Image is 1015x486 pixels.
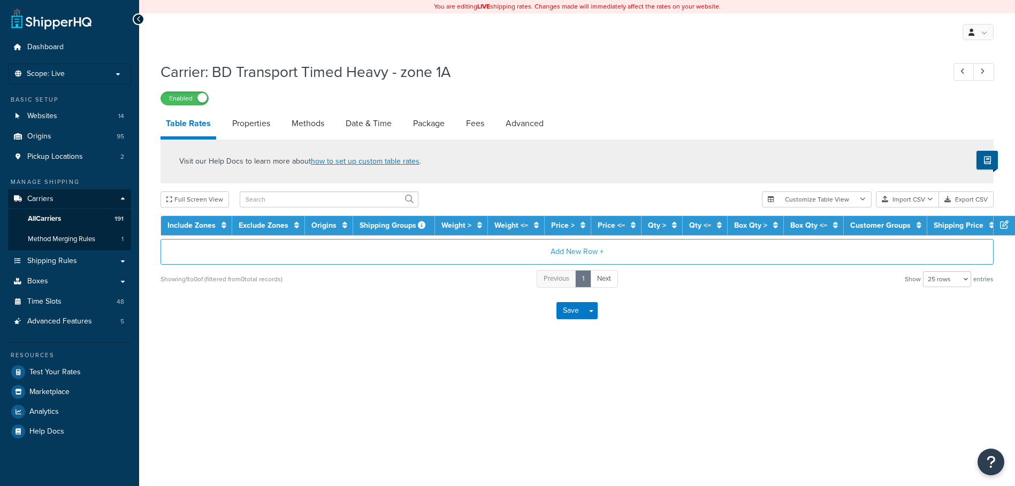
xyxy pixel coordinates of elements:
h1: Carrier: BD Transport Timed Heavy - zone 1A [161,61,934,82]
span: Test Your Rates [29,368,81,377]
button: Save [556,302,585,319]
span: 2 [120,152,124,161]
a: Weight <= [494,220,528,231]
button: Add New Row + [161,239,994,265]
a: Weight > [441,220,471,231]
span: 191 [115,214,124,223]
a: Origins [311,220,337,231]
a: Methods [286,111,330,136]
a: Origins95 [8,127,131,146]
a: Help Docs [8,422,131,441]
a: Package [408,111,450,136]
a: Boxes [8,272,131,291]
a: Include Zones [167,220,216,231]
a: Next Record [973,63,994,81]
span: 5 [120,317,124,326]
button: Export CSV [939,191,994,207]
a: Advanced Features5 [8,312,131,331]
a: Box Qty > [734,220,767,231]
button: Customize Table View [762,191,872,207]
a: Properties [227,111,276,136]
div: Basic Setup [8,95,131,104]
span: 1 [121,235,124,244]
a: Advanced [500,111,549,136]
a: Websites14 [8,106,131,126]
button: Full Screen View [161,191,229,207]
li: Origins [8,127,131,146]
a: Previous Record [953,63,974,81]
a: Customer Groups [850,220,911,231]
a: how to set up custom table rates [311,156,419,167]
a: Previous [537,270,576,288]
a: Price <= [598,220,625,231]
a: Qty > [648,220,666,231]
span: Help Docs [29,427,64,436]
a: Shipping Price [934,220,983,231]
span: entries [973,272,994,287]
span: Next [597,273,611,283]
a: Exclude Zones [239,220,288,231]
a: Marketplace [8,382,131,402]
span: 14 [118,112,124,121]
span: All Carriers [28,214,61,223]
span: Shipping Rules [27,257,77,266]
p: Visit our Help Docs to learn more about . [179,156,421,167]
button: Open Resource Center [978,449,1004,475]
a: 1 [575,270,591,288]
a: Analytics [8,402,131,421]
span: Previous [544,273,569,283]
a: Test Your Rates [8,362,131,382]
a: Time Slots48 [8,292,131,312]
span: Time Slots [27,297,62,306]
span: Dashboard [27,43,64,52]
a: Pickup Locations2 [8,147,131,167]
span: Method Merging Rules [28,235,95,244]
li: Websites [8,106,131,126]
a: AllCarriers191 [8,209,131,229]
th: Shipping Groups [353,216,435,235]
li: Time Slots [8,292,131,312]
label: Enabled [161,92,208,105]
input: Search [240,191,418,207]
a: Dashboard [8,37,131,57]
li: Carriers [8,189,131,250]
a: Table Rates [161,111,216,140]
a: Price > [551,220,575,231]
span: Show [905,272,921,287]
a: Date & Time [340,111,397,136]
span: Advanced Features [27,317,92,326]
span: Pickup Locations [27,152,83,161]
span: 48 [117,297,124,306]
a: Next [590,270,618,288]
div: Resources [8,351,131,360]
a: Box Qty <= [790,220,827,231]
a: Method Merging Rules1 [8,229,131,249]
a: Carriers [8,189,131,209]
li: Advanced Features [8,312,131,331]
li: Method Merging Rules [8,229,131,249]
a: Qty <= [689,220,711,231]
div: Manage Shipping [8,178,131,187]
a: Shipping Rules [8,251,131,271]
span: Analytics [29,407,59,416]
span: Scope: Live [27,70,65,79]
span: Origins [27,132,51,141]
span: Boxes [27,277,48,286]
span: Carriers [27,195,54,204]
a: Fees [461,111,490,136]
span: Marketplace [29,388,70,397]
li: Pickup Locations [8,147,131,167]
div: Showing 1 to 0 of (filtered from 0 total records) [161,272,283,287]
b: LIVE [477,2,490,11]
span: 95 [117,132,124,141]
button: Show Help Docs [976,151,998,169]
button: Import CSV [876,191,939,207]
span: Websites [27,112,57,121]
